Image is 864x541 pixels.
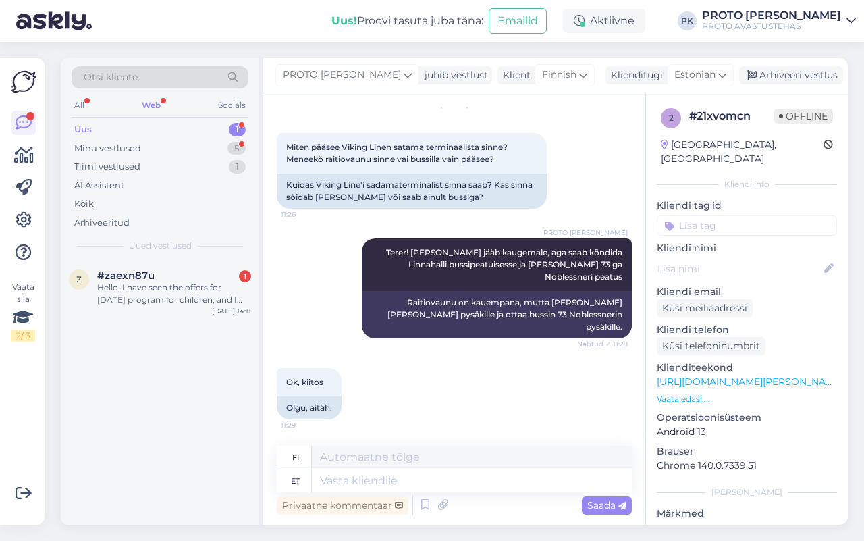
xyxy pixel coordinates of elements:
a: [URL][DOMAIN_NAME][PERSON_NAME] [657,376,843,388]
div: juhib vestlust [419,68,488,82]
span: PROTO [PERSON_NAME] [283,68,401,82]
span: Offline [774,109,833,124]
div: Aktiivne [563,9,645,33]
div: Arhiveeritud [74,216,130,230]
div: Privaatne kommentaar [277,496,408,515]
div: [GEOGRAPHIC_DATA], [GEOGRAPHIC_DATA] [661,138,823,166]
div: All [72,97,87,114]
div: Vaata siia [11,281,35,342]
div: [DATE] 14:11 [212,306,251,316]
div: 1 [229,123,246,136]
div: PK [678,11,697,30]
b: Uus! [331,14,357,27]
div: 1 [239,270,251,282]
p: Vaata edasi ... [657,393,837,405]
div: Minu vestlused [74,142,141,155]
div: Kliendi info [657,178,837,190]
span: Ok, kiitos [286,377,323,387]
div: Küsi telefoninumbrit [657,337,765,355]
div: Kõik [74,197,94,211]
div: AI Assistent [74,179,124,192]
span: Saada [587,499,626,511]
div: Uus [74,123,92,136]
p: Chrome 140.0.7339.51 [657,459,837,473]
input: Lisa tag [657,215,837,236]
div: Tiimi vestlused [74,160,140,174]
div: 5 [227,142,246,155]
div: Raitiovaunu on kauempana, mutta [PERSON_NAME] [PERSON_NAME] pysäkille ja ottaa bussin 73 Noblessn... [362,291,632,338]
div: Kuidas Viking Line'i sadamaterminalist sinna saab? Kas sinna sõidab [PERSON_NAME] või saab ainult... [277,174,547,209]
span: Terer! [PERSON_NAME] jääb kaugemale, aga saab kõndida Linnahalli bussipeatuisesse ja [PERSON_NAME... [386,247,624,282]
button: Emailid [489,8,547,34]
span: Miten pääsee Viking Linen satama terminaalista sinne? Meneekö raitiovaunu sinne vai bussilla vain... [286,142,510,164]
p: Klienditeekond [657,361,837,375]
span: Finnish [542,68,576,82]
div: Olgu, aitäh. [277,396,342,419]
div: PROTO AVASTUSTEHAS [702,21,841,32]
div: Socials [215,97,248,114]
input: Lisa nimi [657,261,821,276]
div: 2 / 3 [11,330,35,342]
div: Klient [497,68,531,82]
span: Uued vestlused [129,240,192,252]
div: et [291,469,300,492]
div: # 21xvomcn [689,108,774,124]
span: Estonian [674,68,715,82]
div: PROTO [PERSON_NAME] [702,10,841,21]
div: Klienditugi [605,68,663,82]
p: Märkmed [657,507,837,521]
p: Kliendi telefon [657,323,837,337]
p: Android 13 [657,425,837,439]
div: [PERSON_NAME] [657,486,837,498]
div: 1 [229,160,246,174]
span: 2 [669,113,674,123]
span: z [76,274,82,284]
p: Operatsioonisüsteem [657,411,837,425]
div: Proovi tasuta juba täna: [331,13,483,29]
span: Otsi kliente [84,70,138,84]
p: Brauser [657,444,837,459]
a: PROTO [PERSON_NAME]PROTO AVASTUSTEHAS [702,10,856,32]
p: Kliendi email [657,285,837,299]
p: Kliendi tag'id [657,199,837,213]
span: PROTO [PERSON_NAME] [543,228,628,238]
div: Hello, I have seen the offers for [DATE] program for children, and I would like to ask you if any... [97,282,251,306]
p: Kliendi nimi [657,241,837,255]
div: Arhiveeri vestlus [739,66,843,84]
div: Web [139,97,163,114]
div: Küsi meiliaadressi [657,299,753,317]
span: #zaexn87u [97,269,155,282]
span: 11:29 [281,420,331,430]
span: 11:26 [281,209,331,220]
div: fi [292,446,299,469]
img: Askly Logo [11,69,36,95]
span: Nähtud ✓ 11:29 [577,339,628,349]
